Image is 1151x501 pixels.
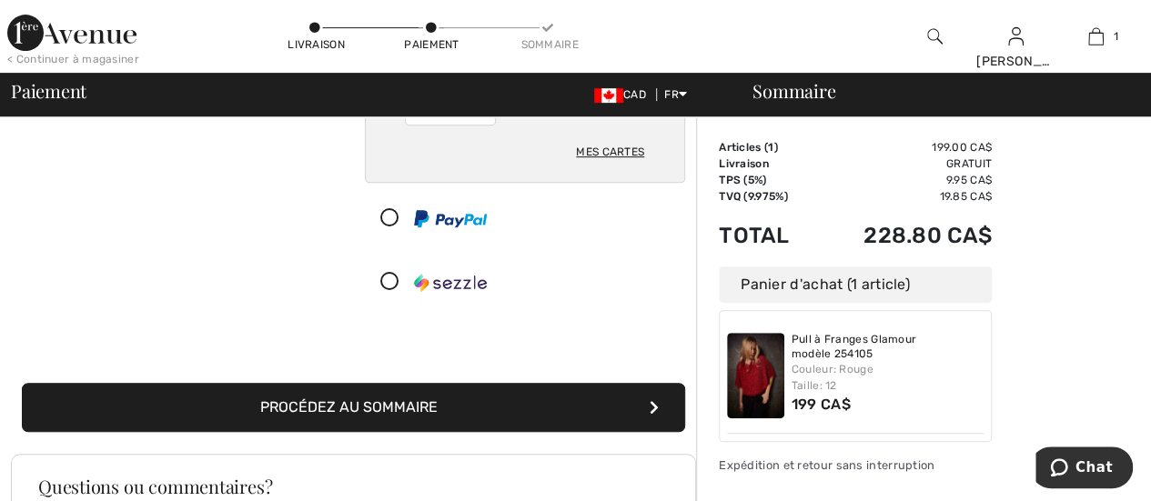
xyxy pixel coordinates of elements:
td: 199.00 CA$ [815,139,992,155]
td: 228.80 CA$ [815,205,992,266]
img: Pull à Franges Glamour modèle 254105 [727,333,784,418]
iframe: Ouvre un widget dans lequel vous pouvez chatter avec l’un de nos agents [1035,446,1133,492]
img: Canadian Dollar [594,88,623,103]
span: 199 CA$ [792,396,851,413]
div: Mes cartes [576,136,644,167]
span: 1 [768,141,773,154]
div: Panier d'achat (1 article) [719,266,992,303]
a: Pull à Franges Glamour modèle 254105 [792,333,984,361]
td: Articles ( ) [719,139,815,155]
img: Sezzle [414,274,487,292]
a: 1 [1056,25,1136,47]
img: recherche [927,25,943,47]
img: Mon panier [1088,25,1104,47]
td: TPS (5%) [719,172,815,188]
img: PayPal [414,210,487,227]
div: < Continuer à magasiner [7,51,139,67]
td: 19.85 CA$ [815,188,992,205]
div: Sommaire [731,82,1140,100]
td: Total [719,205,815,266]
span: Paiement [11,82,86,100]
div: Sommaire [520,36,575,53]
div: Couleur: Rouge Taille: 12 [792,361,984,394]
td: Livraison [719,155,815,172]
div: [PERSON_NAME] [976,52,1055,71]
h3: Questions ou commentaires? [38,477,669,496]
span: CAD [594,88,653,101]
img: Mes infos [1008,25,1024,47]
td: Gratuit [815,155,992,172]
span: FR [664,88,687,101]
div: Expédition et retour sans interruption [719,456,992,474]
img: 1ère Avenue [7,15,136,51]
div: Livraison [288,36,342,53]
td: 9.95 CA$ [815,172,992,188]
div: Paiement [404,36,459,53]
a: Se connecter [1008,27,1024,45]
span: 1 [1113,28,1117,45]
button: Procédez au sommaire [22,383,685,432]
td: TVQ (9.975%) [719,188,815,205]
